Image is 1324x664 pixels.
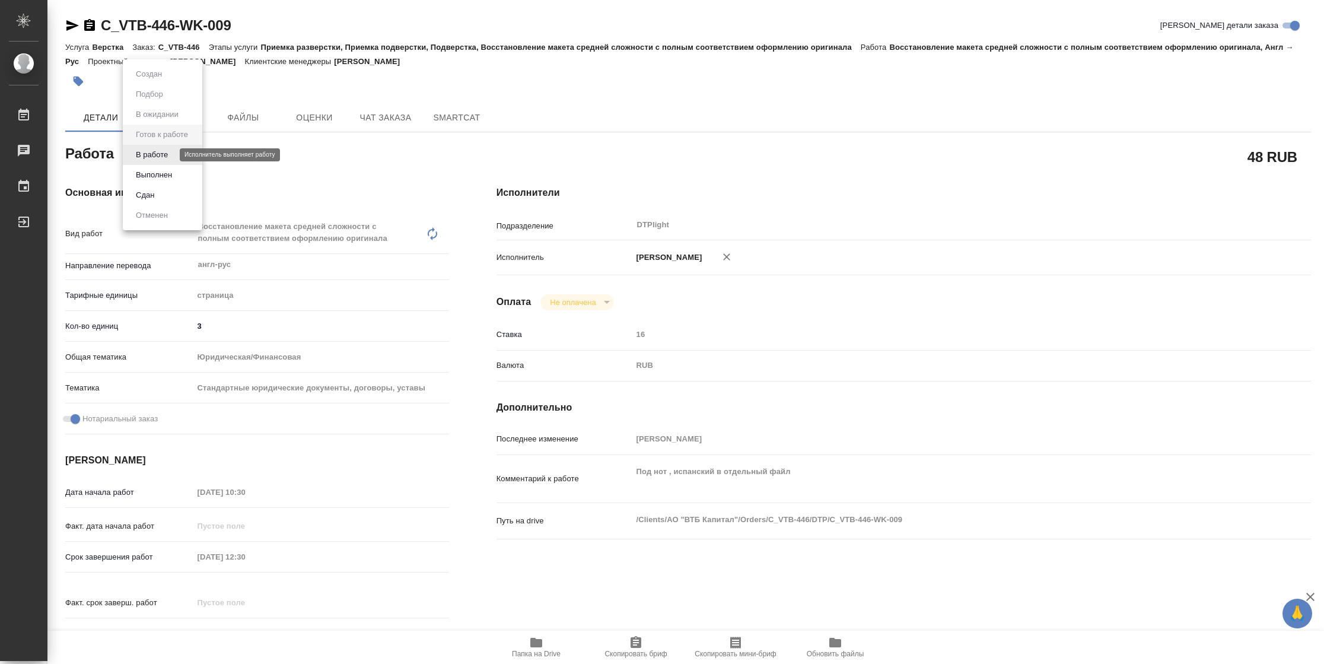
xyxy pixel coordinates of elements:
button: В ожидании [132,108,182,121]
button: Подбор [132,88,167,101]
button: Отменен [132,209,171,222]
button: Создан [132,68,165,81]
button: Выполнен [132,169,176,182]
button: В работе [132,148,171,161]
button: Готов к работе [132,128,192,141]
button: Сдан [132,189,158,202]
